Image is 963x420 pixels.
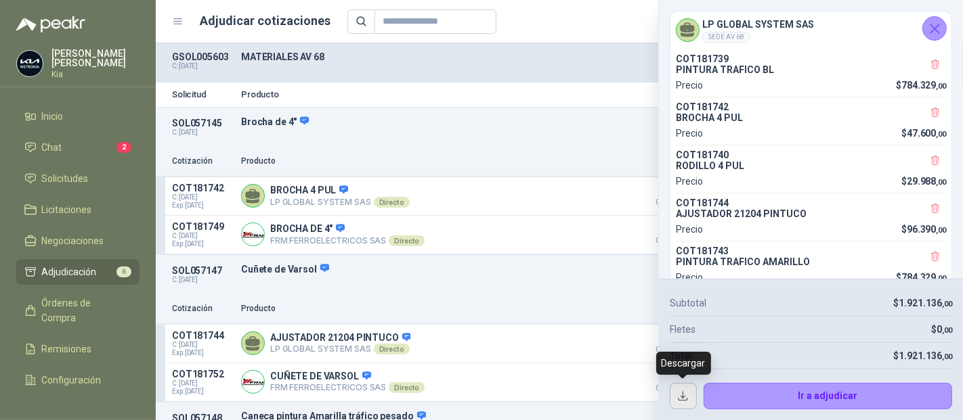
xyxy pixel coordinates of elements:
[172,51,233,62] p: GSOL005603
[242,223,264,246] img: Company Logo
[16,135,140,160] a: Chat2
[172,62,233,70] p: C: [DATE]
[907,224,946,235] span: 96.390
[241,302,627,315] p: Producto
[635,369,703,392] p: $ 566.440
[635,302,703,315] p: Precio
[16,197,140,223] a: Licitaciones
[936,178,946,187] span: ,00
[676,174,703,189] p: Precio
[635,199,703,206] span: Crédito 30 días
[172,90,233,99] p: Solicitud
[931,322,952,337] p: $
[270,382,425,393] p: FRM FERROELECTRICOS SAS
[676,149,946,160] p: COT181740
[51,49,140,68] p: [PERSON_NAME] [PERSON_NAME]
[635,237,703,244] span: Crédito 60 días
[635,346,703,353] span: Crédito 30 días
[937,324,952,335] span: 0
[670,348,691,363] p: Total
[270,197,410,208] p: LP GLOBAL SYSTEM SAS
[42,342,92,356] span: Remisiones
[942,352,952,361] span: ,00
[42,140,62,155] span: Chat
[676,53,946,64] p: COT181739
[16,336,140,362] a: Remisiones
[42,264,97,279] span: Adjudicación
[901,222,946,237] p: $
[936,82,946,91] span: ,00
[42,296,127,325] span: Órdenes de Compra
[172,118,233,129] p: SOL057145
[172,349,233,357] span: Exp: [DATE]
[676,270,703,285] p: Precio
[676,101,946,112] p: COT181742
[897,270,947,285] p: $
[16,259,140,285] a: Adjudicación6
[172,265,233,276] p: SOL057147
[936,274,946,283] span: ,00
[635,385,703,392] span: Crédito 60 días
[241,155,627,168] p: Producto
[901,126,946,141] p: $
[172,155,233,168] p: Cotización
[374,344,410,354] div: Directo
[200,11,331,30] h1: Adjudicar cotizaciones
[172,232,233,240] span: C: [DATE]
[172,379,233,388] span: C: [DATE]
[51,70,140,78] p: Kia
[942,300,952,308] span: ,00
[172,183,233,193] p: COT181742
[16,290,140,331] a: Órdenes de Compra
[16,16,85,32] img: Logo peakr
[907,176,946,187] span: 29.988
[270,371,425,383] p: CUÑETE DE VARSOL
[897,78,947,93] p: $
[942,326,952,335] span: ,00
[241,90,752,99] p: Producto
[389,235,425,246] div: Directo
[270,185,410,197] p: BROCHA 4 PUL
[704,383,953,410] button: Ir a adjudicar
[936,226,946,235] span: ,00
[901,272,946,283] span: 784.329
[17,51,43,76] img: Company Logo
[16,367,140,393] a: Configuración
[899,298,952,308] span: 1.921.136
[893,348,952,363] p: $
[42,171,89,186] span: Solicitudes
[389,382,425,393] div: Directo
[676,222,703,237] p: Precio
[635,155,703,168] p: Precio
[635,183,703,206] p: $ 47.600
[670,296,706,310] p: Subtotal
[901,174,946,189] p: $
[899,350,952,361] span: 1.921.136
[907,128,946,139] span: 47.600
[16,103,140,129] a: Inicio
[172,276,233,284] p: C: [DATE]
[676,160,946,171] p: RODILLO 4 PUL
[676,256,946,267] p: PINTURA TRAFICO AMARILLO
[172,330,233,341] p: COT181744
[676,197,946,208] p: COT181744
[42,109,64,124] span: Inicio
[676,64,946,75] p: PINTURA TRAFICO BL
[172,129,233,137] p: C: [DATE]
[901,80,946,91] span: 784.329
[270,223,425,235] p: BROCHA DE 4"
[241,51,752,62] p: MATERIALES AV 68
[242,371,264,393] img: Company Logo
[172,341,233,349] span: C: [DATE]
[172,193,233,202] span: C: [DATE]
[635,330,703,353] p: $ 96.390
[635,221,703,244] p: $ 88.060
[172,240,233,248] span: Exp: [DATE]
[241,263,752,275] p: Cuñete de Varsol
[172,202,233,210] span: Exp: [DATE]
[270,344,410,354] p: LP GLOBAL SYSTEM SAS
[676,246,946,256] p: COT181743
[42,373,102,388] span: Configuración
[42,233,104,248] span: Negociaciones
[16,228,140,254] a: Negociaciones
